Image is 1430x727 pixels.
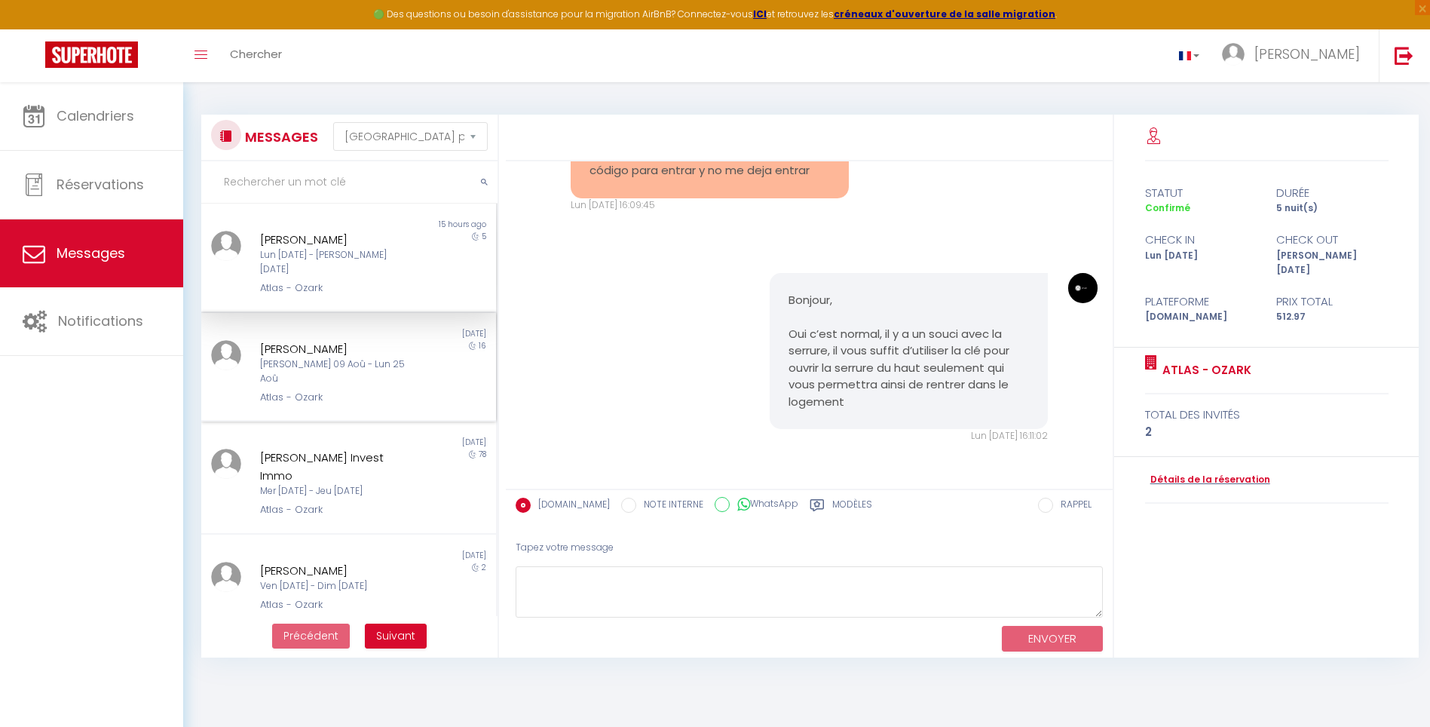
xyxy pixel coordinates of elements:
[1266,231,1398,249] div: check out
[516,529,1103,566] div: Tapez votre message
[531,498,610,514] label: [DOMAIN_NAME]
[1266,201,1398,216] div: 5 nuit(s)
[479,340,486,351] span: 16
[348,550,495,562] div: [DATE]
[241,120,318,154] h3: MESSAGES
[482,231,486,242] span: 5
[1266,310,1398,324] div: 512.97
[1157,361,1251,379] a: Atlas - Ozark
[219,29,293,82] a: Chercher
[1145,473,1270,487] a: Détails de la réservation
[1135,249,1267,278] div: Lun [DATE]
[571,198,850,213] div: Lun [DATE] 16:09:45
[365,624,427,649] button: Next
[1222,43,1245,66] img: ...
[1395,46,1413,65] img: logout
[788,292,1030,411] pre: Bonjour, Oui c’est normal, il y a un souci avec la serrure, il vous suffit d’utiliser la clé pour...
[260,562,412,580] div: [PERSON_NAME]
[12,6,57,51] button: Ouvrir le widget de chat LiveChat
[636,498,703,514] label: NOTE INTERNE
[589,146,831,179] pre: Hola buenas estoy introduciendo el código para entrar y no me deja entrar
[260,281,412,296] div: Atlas - Ozark
[211,449,241,479] img: ...
[1135,293,1267,311] div: Plateforme
[1266,184,1398,202] div: durée
[211,562,241,592] img: ...
[1254,44,1360,63] span: [PERSON_NAME]
[1135,231,1267,249] div: check in
[376,628,415,643] span: Suivant
[272,624,350,649] button: Previous
[260,357,412,386] div: [PERSON_NAME] 09 Aoû - Lun 25 Aoû
[57,175,144,194] span: Réservations
[348,219,495,231] div: 15 hours ago
[45,41,138,68] img: Super Booking
[1053,498,1092,514] label: RAPPEL
[1135,310,1267,324] div: [DOMAIN_NAME]
[1211,29,1379,82] a: ... [PERSON_NAME]
[211,340,241,370] img: ...
[260,231,412,249] div: [PERSON_NAME]
[57,106,134,125] span: Calendriers
[58,311,143,330] span: Notifications
[260,449,412,484] div: [PERSON_NAME] Invest Immo
[230,46,282,62] span: Chercher
[1002,626,1103,652] button: ENVOYER
[1145,406,1389,424] div: total des invités
[482,562,486,573] span: 2
[260,502,412,517] div: Atlas - Ozark
[1068,273,1098,303] img: ...
[1135,184,1267,202] div: statut
[753,8,767,20] a: ICI
[1145,423,1389,441] div: 2
[770,429,1049,443] div: Lun [DATE] 16:11:02
[348,437,495,449] div: [DATE]
[479,449,486,460] span: 78
[57,244,125,262] span: Messages
[1145,201,1190,214] span: Confirmé
[730,497,798,514] label: WhatsApp
[832,498,872,517] label: Modèles
[834,8,1055,20] a: créneaux d'ouverture de la salle migration
[201,161,498,204] input: Rechercher un mot clé
[260,340,412,358] div: [PERSON_NAME]
[1266,293,1398,311] div: Prix total
[211,231,241,261] img: ...
[283,628,338,643] span: Précédent
[260,248,412,277] div: Lun [DATE] - [PERSON_NAME] [DATE]
[260,390,412,405] div: Atlas - Ozark
[260,579,412,594] div: Ven [DATE] - Dim [DATE]
[260,484,412,498] div: Mer [DATE] - Jeu [DATE]
[348,328,495,340] div: [DATE]
[1266,249,1398,278] div: [PERSON_NAME] [DATE]
[260,597,412,612] div: Atlas - Ozark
